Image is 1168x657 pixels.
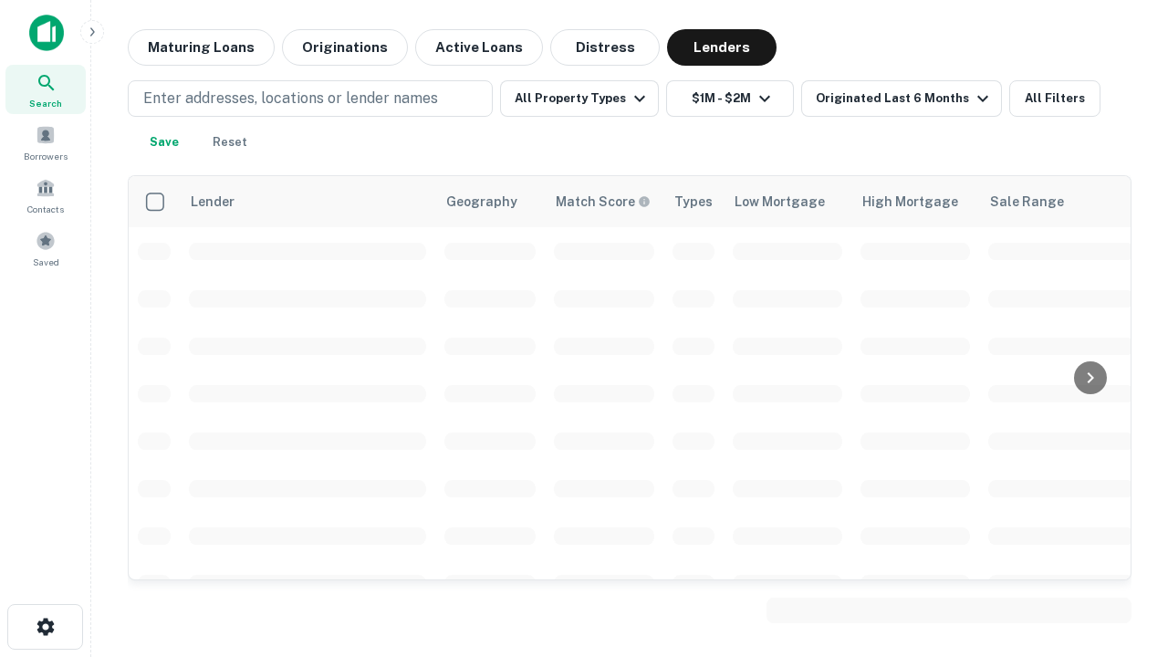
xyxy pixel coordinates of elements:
th: Lender [180,176,435,227]
span: Saved [33,255,59,269]
div: Low Mortgage [735,191,825,213]
a: Contacts [5,171,86,220]
div: Sale Range [990,191,1064,213]
a: Borrowers [5,118,86,167]
div: Geography [446,191,517,213]
button: Lenders [667,29,777,66]
iframe: Chat Widget [1077,511,1168,599]
p: Enter addresses, locations or lender names [143,88,438,109]
button: Reset [201,124,259,161]
a: Saved [5,224,86,273]
span: Borrowers [24,149,68,163]
button: All Property Types [500,80,659,117]
span: Contacts [27,202,64,216]
div: Lender [191,191,235,213]
th: Capitalize uses an advanced AI algorithm to match your search with the best lender. The match sco... [545,176,663,227]
img: capitalize-icon.png [29,15,64,51]
button: Maturing Loans [128,29,275,66]
a: Search [5,65,86,114]
button: $1M - $2M [666,80,794,117]
h6: Match Score [556,192,647,212]
th: Sale Range [979,176,1143,227]
th: Geography [435,176,545,227]
div: Originated Last 6 Months [816,88,994,109]
button: Originated Last 6 Months [801,80,1002,117]
div: Types [674,191,713,213]
button: Distress [550,29,660,66]
th: High Mortgage [851,176,979,227]
th: Types [663,176,724,227]
span: Search [29,96,62,110]
button: Active Loans [415,29,543,66]
button: Save your search to get updates of matches that match your search criteria. [135,124,193,161]
div: High Mortgage [862,191,958,213]
div: Capitalize uses an advanced AI algorithm to match your search with the best lender. The match sco... [556,192,651,212]
button: Enter addresses, locations or lender names [128,80,493,117]
th: Low Mortgage [724,176,851,227]
button: All Filters [1009,80,1100,117]
button: Originations [282,29,408,66]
